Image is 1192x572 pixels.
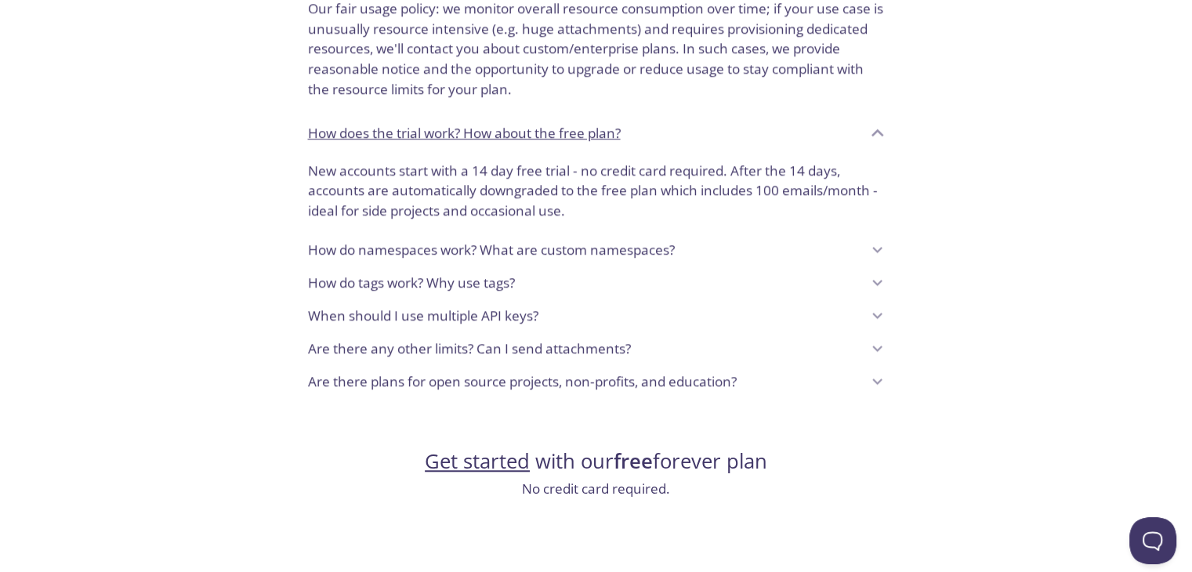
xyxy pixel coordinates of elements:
[295,112,897,154] div: How does the trial work? How about the free plan?
[295,154,897,234] div: How does the trial work? How about the free plan?
[614,447,653,475] strong: free
[308,240,675,260] p: How do namespaces work? What are custom namespaces?
[295,332,897,365] div: Are there any other limits? Can I send attachments?
[295,365,897,398] div: Are there plans for open source projects, non-profits, and education?
[308,338,631,359] p: Are there any other limits? Can I send attachments?
[295,266,897,299] div: How do tags work? Why use tags?
[425,448,767,475] h2: with our forever plan
[295,299,897,332] div: When should I use multiple API keys?
[425,447,530,475] a: Get started
[308,273,515,293] p: How do tags work? Why use tags?
[308,123,621,143] p: How does the trial work? How about the free plan?
[308,371,737,392] p: Are there plans for open source projects, non-profits, and education?
[1129,517,1176,564] iframe: Help Scout Beacon - Open
[308,161,885,221] p: New accounts start with a 14 day free trial - no credit card required. After the 14 days, account...
[425,479,767,499] h3: No credit card required.
[308,306,538,326] p: When should I use multiple API keys?
[295,234,897,266] div: How do namespaces work? What are custom namespaces?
